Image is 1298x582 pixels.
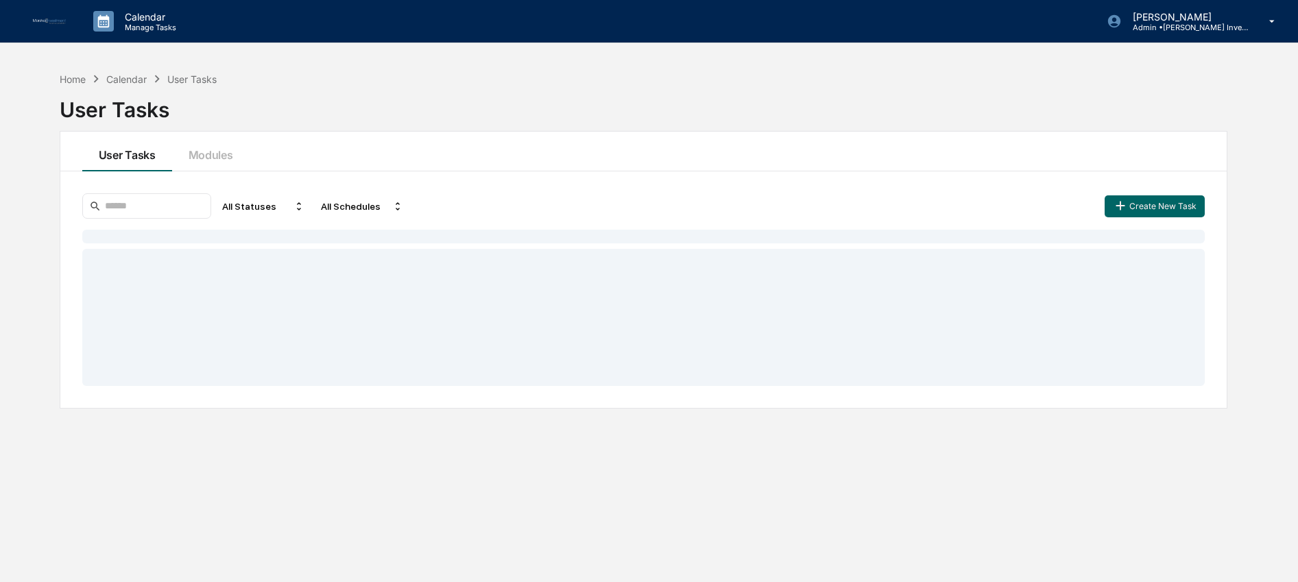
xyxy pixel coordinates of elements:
button: User Tasks [82,132,172,171]
p: Calendar [114,11,183,23]
div: User Tasks [167,73,217,85]
div: All Statuses [217,195,310,217]
div: Home [60,73,86,85]
div: Calendar [106,73,147,85]
button: Modules [172,132,250,171]
img: logo [33,19,66,24]
div: User Tasks [60,86,1228,122]
button: Create New Task [1105,195,1205,217]
div: All Schedules [315,195,409,217]
p: Admin • [PERSON_NAME] Investment Management [1122,23,1249,32]
p: Manage Tasks [114,23,183,32]
p: [PERSON_NAME] [1122,11,1249,23]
